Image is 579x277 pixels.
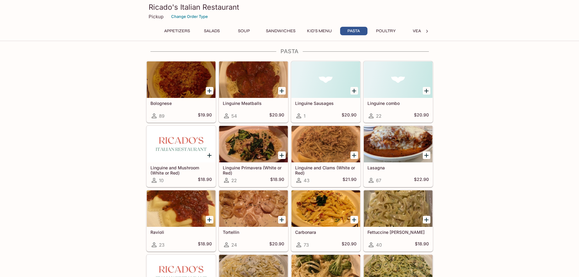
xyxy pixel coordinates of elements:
[231,178,237,183] span: 22
[223,230,284,235] h5: Tortellin
[219,61,288,98] div: Linguine Meatballs
[372,27,400,35] button: Poultry
[364,190,433,251] a: Fettuccine [PERSON_NAME]40$18.90
[206,87,213,95] button: Add Bolognese
[367,230,429,235] h5: Fettuccine [PERSON_NAME]
[161,27,193,35] button: Appetizers
[414,177,429,184] h5: $22.90
[231,113,237,119] span: 54
[219,126,288,162] div: Linguine Primavera (White or Red)
[146,190,216,251] a: Ravioli23$18.90
[263,27,299,35] button: Sandwiches
[149,2,431,12] h3: Ricado's Italian Restaurant
[198,241,212,248] h5: $18.90
[295,101,357,106] h5: Linguine Sausages
[219,190,288,251] a: Tortellin24$20.90
[269,112,284,119] h5: $20.90
[149,14,164,19] p: Pickup
[146,126,216,187] a: Linguine and Mushroom (White or Red)10$18.90
[150,165,212,175] h5: Linguine and Mushroom (White or Red)
[304,178,309,183] span: 43
[198,27,226,35] button: Salads
[291,126,360,162] div: Linguine and Clams (White or Red)
[415,241,429,248] h5: $18.90
[146,48,433,55] h4: Pasta
[291,190,360,251] a: Carbonara73$20.90
[376,178,381,183] span: 67
[304,113,305,119] span: 1
[342,112,357,119] h5: $20.90
[159,242,164,248] span: 23
[219,190,288,227] div: Tortellin
[219,126,288,187] a: Linguine Primavera (White or Red)22$18.90
[270,177,284,184] h5: $18.90
[291,126,360,187] a: Linguine and Clams (White or Red)43$21.90
[206,216,213,223] button: Add Ravioli
[278,151,286,159] button: Add Linguine Primavera (White or Red)
[304,27,335,35] button: Kid's Menu
[223,165,284,175] h5: Linguine Primavera (White or Red)
[295,230,357,235] h5: Carbonara
[423,216,430,223] button: Add Fettuccine Alfredo
[423,151,430,159] button: Add Lasagna
[159,113,164,119] span: 89
[350,87,358,95] button: Add Linguine Sausages
[230,27,258,35] button: Soup
[291,190,360,227] div: Carbonara
[269,241,284,248] h5: $20.90
[278,216,286,223] button: Add Tortellin
[147,190,215,227] div: Ravioli
[364,61,433,123] a: Linguine combo22$20.90
[343,177,357,184] h5: $21.90
[150,230,212,235] h5: Ravioli
[350,151,358,159] button: Add Linguine and Clams (White or Red)
[376,242,382,248] span: 40
[219,61,288,123] a: Linguine Meatballs54$20.90
[147,61,215,98] div: Bolognese
[423,87,430,95] button: Add Linguine combo
[414,112,429,119] h5: $20.90
[150,101,212,106] h5: Bolognese
[340,27,367,35] button: Pasta
[367,165,429,170] h5: Lasagna
[278,87,286,95] button: Add Linguine Meatballs
[295,165,357,175] h5: Linguine and Clams (White or Red)
[405,27,432,35] button: Veal
[364,126,433,162] div: Lasagna
[146,61,216,123] a: Bolognese89$19.90
[206,151,213,159] button: Add Linguine and Mushroom (White or Red)
[223,101,284,106] h5: Linguine Meatballs
[364,190,433,227] div: Fettuccine Alfredo
[231,242,237,248] span: 24
[291,61,360,123] a: Linguine Sausages1$20.90
[376,113,381,119] span: 22
[364,61,433,98] div: Linguine combo
[198,177,212,184] h5: $18.90
[147,126,215,162] div: Linguine and Mushroom (White or Red)
[367,101,429,106] h5: Linguine combo
[350,216,358,223] button: Add Carbonara
[342,241,357,248] h5: $20.90
[168,12,211,21] button: Change Order Type
[198,112,212,119] h5: $19.90
[291,61,360,98] div: Linguine Sausages
[304,242,309,248] span: 73
[159,178,164,183] span: 10
[364,126,433,187] a: Lasagna67$22.90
